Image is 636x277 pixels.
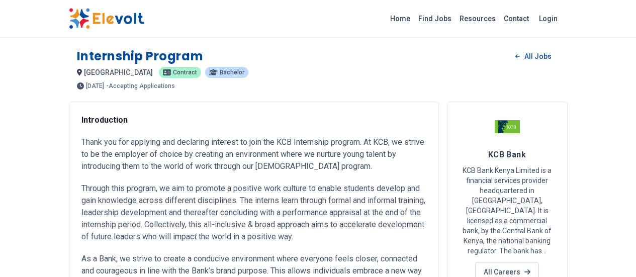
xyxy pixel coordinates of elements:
[86,83,104,89] span: [DATE]
[414,11,456,27] a: Find Jobs
[81,115,128,125] strong: Introduction
[220,69,244,75] span: Bachelor
[500,11,533,27] a: Contact
[495,114,520,139] img: KCB Bank
[456,11,500,27] a: Resources
[533,9,564,29] a: Login
[81,182,426,243] p: Through this program, we aim to promote a positive work culture to enable students develop and ga...
[69,8,144,29] img: Elevolt
[386,11,414,27] a: Home
[81,136,426,172] p: Thank you for applying and declaring interest to join the KCB Internship program. At KCB, we stri...
[77,48,204,64] h1: Internship Program
[84,68,153,76] span: [GEOGRAPHIC_DATA]
[173,69,197,75] span: Contract
[460,165,555,256] p: KCB Bank Kenya Limited is a financial services provider headquartered in [GEOGRAPHIC_DATA], [GEOG...
[106,83,175,89] p: - Accepting Applications
[507,49,559,64] a: All Jobs
[488,150,526,159] span: KCB Bank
